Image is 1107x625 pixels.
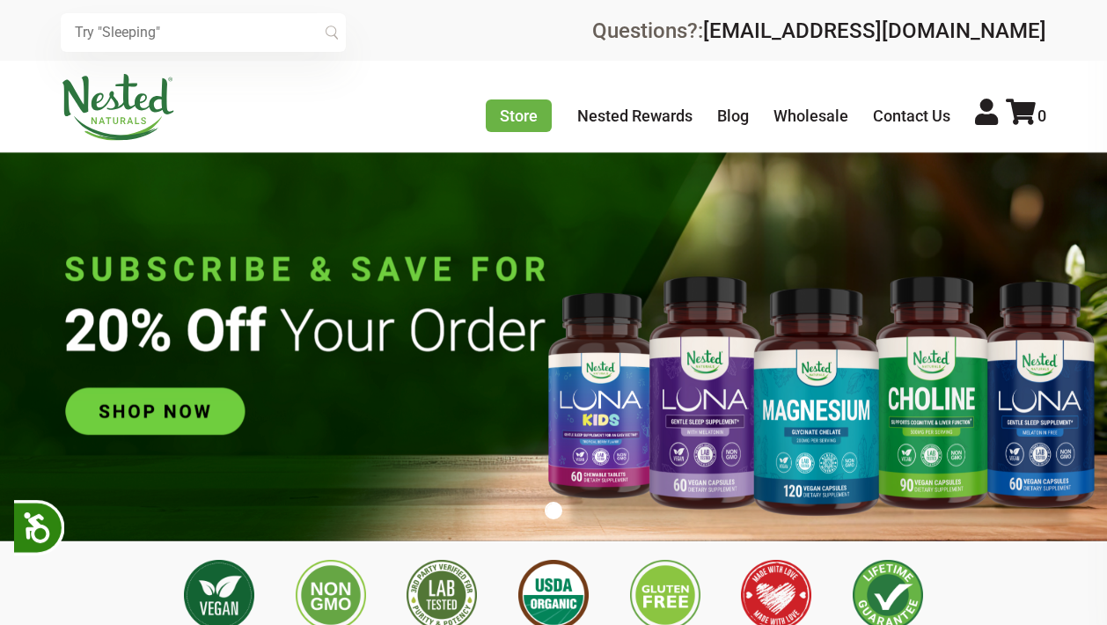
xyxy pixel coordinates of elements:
[577,107,693,125] a: Nested Rewards
[773,107,848,125] a: Wholesale
[1037,107,1046,125] span: 0
[873,107,950,125] a: Contact Us
[545,502,562,519] button: 1 of 1
[61,74,175,141] img: Nested Naturals
[61,13,346,52] input: Try "Sleeping"
[1006,107,1046,125] a: 0
[717,107,749,125] a: Blog
[592,20,1046,41] div: Questions?:
[703,18,1046,43] a: [EMAIL_ADDRESS][DOMAIN_NAME]
[486,99,552,132] a: Store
